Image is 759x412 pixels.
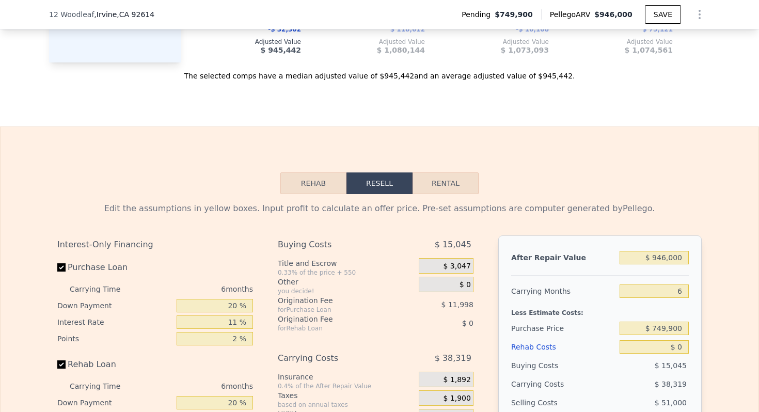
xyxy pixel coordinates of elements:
[655,361,687,370] span: $ 15,045
[261,46,301,54] span: $ 945,442
[141,378,253,394] div: 6 months
[57,330,172,347] div: Points
[511,393,615,412] div: Selling Costs
[655,380,687,388] span: $ 38,319
[278,324,393,332] div: for Rehab Loan
[278,306,393,314] div: for Purchase Loan
[278,258,415,268] div: Title and Escrow
[94,9,154,20] span: , Irvine
[57,202,702,215] div: Edit the assumptions in yellow boxes. Input profit to calculate an offer price. Pre-set assumptio...
[278,235,393,254] div: Buying Costs
[435,235,471,254] span: $ 15,045
[278,277,415,287] div: Other
[278,382,415,390] div: 0.4% of the After Repair Value
[57,235,253,254] div: Interest-Only Financing
[377,46,425,54] span: $ 1,080,144
[57,314,172,330] div: Interest Rate
[642,26,673,33] span: $ 75,121
[280,172,346,194] button: Rehab
[501,46,549,54] span: $ 1,073,093
[655,399,687,407] span: $ 51,000
[278,349,393,368] div: Carrying Costs
[462,9,495,20] span: Pending
[625,46,673,54] span: $ 1,074,561
[511,248,615,267] div: After Repair Value
[495,9,533,20] span: $749,900
[441,38,549,46] div: Adjusted Value
[511,282,615,300] div: Carrying Months
[689,4,710,25] button: Show Options
[141,281,253,297] div: 6 months
[57,258,172,277] label: Purchase Loan
[443,262,470,271] span: $ 3,047
[460,280,471,290] span: $ 0
[278,401,415,409] div: based on annual taxes
[390,26,425,33] span: $ 118,612
[57,355,172,374] label: Rehab Loan
[516,26,549,33] span: -$ 16,108
[57,263,66,272] input: Purchase Loan
[511,319,615,338] div: Purchase Price
[441,300,473,309] span: $ 11,998
[413,172,479,194] button: Rental
[57,297,172,314] div: Down Payment
[511,356,615,375] div: Buying Costs
[49,9,94,20] span: 12 Woodleaf
[57,394,172,411] div: Down Payment
[117,10,154,19] span: , CA 92614
[278,372,415,382] div: Insurance
[346,172,413,194] button: Resell
[443,375,470,385] span: $ 1,892
[511,338,615,356] div: Rehab Costs
[70,281,137,297] div: Carrying Time
[318,38,425,46] div: Adjusted Value
[268,26,301,33] span: -$ 32,302
[57,360,66,369] input: Rehab Loan
[511,375,576,393] div: Carrying Costs
[194,38,301,46] div: Adjusted Value
[550,9,595,20] span: Pellego ARV
[278,268,415,277] div: 0.33% of the price + 550
[645,5,681,24] button: SAVE
[49,62,710,81] div: The selected comps have a median adjusted value of $945,442 and an average adjusted value of $945...
[278,314,393,324] div: Origination Fee
[435,349,471,368] span: $ 38,319
[594,10,632,19] span: $946,000
[462,319,473,327] span: $ 0
[511,300,689,319] div: Less Estimate Costs:
[70,378,137,394] div: Carrying Time
[278,295,393,306] div: Origination Fee
[278,390,415,401] div: Taxes
[278,287,415,295] div: you decide!
[443,394,470,403] span: $ 1,900
[565,38,673,46] div: Adjusted Value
